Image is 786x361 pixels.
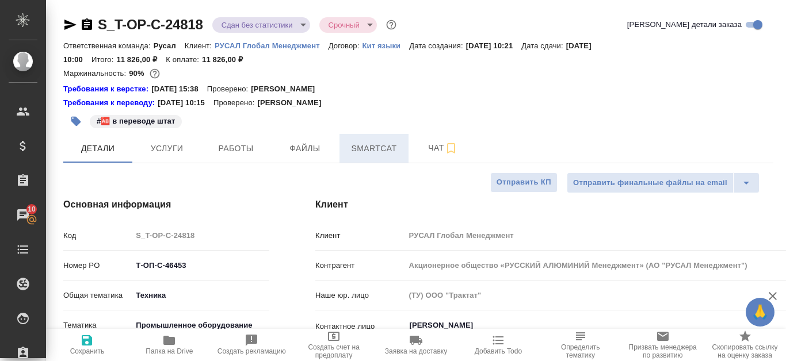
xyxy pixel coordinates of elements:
[466,41,522,50] p: [DATE] 10:21
[409,41,466,50] p: Дата создания:
[329,41,363,50] p: Договор:
[116,55,166,64] p: 11 826,00 ₽
[257,97,330,109] p: [PERSON_NAME]
[147,66,162,81] button: 980.00 RUB;
[315,198,773,212] h4: Клиент
[362,40,409,50] a: Кит языки
[128,329,211,361] button: Папка на Drive
[3,201,43,229] a: 10
[415,141,471,155] span: Чат
[628,343,697,359] span: Призвать менеджера по развитию
[315,230,405,241] p: Клиент
[158,97,213,109] p: [DATE] 10:15
[212,17,310,33] div: Сдан без статистики
[218,20,296,30] button: Сдан без статистики
[21,203,43,215] span: 10
[70,347,105,355] span: Сохранить
[129,69,147,78] p: 90%
[132,257,269,274] input: ✎ Введи что-нибудь
[300,343,368,359] span: Создать счет на предоплату
[457,329,539,361] button: Добавить Todo
[567,172,760,193] div: split button
[573,176,727,190] span: Отправить финальные файлы на email
[132,286,269,305] div: Техника
[711,343,779,359] span: Скопировать ссылку на оценку заказа
[63,97,158,109] a: Требования к переводу:
[98,17,203,32] a: S_T-OP-C-24818
[319,17,377,33] div: Сдан без статистики
[89,116,183,125] span: 🆎 в переводе штат
[166,55,202,64] p: К оплате:
[63,230,132,241] p: Код
[490,172,558,193] button: Отправить КП
[521,41,566,50] p: Дата сдачи:
[293,329,375,361] button: Создать счет на предоплату
[202,55,251,64] p: 11 826,00 ₽
[63,83,151,95] a: Требования к верстке:
[444,141,458,155] svg: Подписаться
[132,316,269,335] div: Промышленное оборудование
[63,69,129,78] p: Маржинальность:
[63,83,151,95] div: Нажми, чтобы открыть папку с инструкцией
[567,172,734,193] button: Отправить финальные файлы на email
[91,55,116,64] p: Итого:
[627,19,742,30] span: [PERSON_NAME] детали заказа
[546,343,615,359] span: Определить тематику
[63,97,158,109] div: Нажми, чтобы открыть папку с инструкцией
[277,141,333,156] span: Файлы
[346,141,402,156] span: Smartcat
[63,260,132,271] p: Номер PO
[621,329,704,361] button: Призвать менеджера по развитию
[213,97,258,109] p: Проверено:
[218,347,286,355] span: Создать рекламацию
[750,300,770,324] span: 🙏
[151,83,207,95] p: [DATE] 15:38
[80,18,94,32] button: Скопировать ссылку
[315,321,405,332] p: Контактное лицо
[497,176,551,189] span: Отправить КП
[63,109,89,134] button: Добавить тэг
[139,141,194,156] span: Услуги
[97,116,175,127] p: #🆎 в переводе штат
[70,141,125,156] span: Детали
[475,347,522,355] span: Добавить Todo
[385,347,447,355] span: Заявка на доставку
[315,260,405,271] p: Контрагент
[215,41,329,50] p: РУСАЛ Глобал Менеджмент
[63,198,269,212] h4: Основная информация
[185,41,215,50] p: Клиент:
[704,329,786,361] button: Скопировать ссылку на оценку заказа
[746,298,774,327] button: 🙏
[63,41,154,50] p: Ответственная команда:
[46,329,128,361] button: Сохранить
[325,20,363,30] button: Срочный
[63,18,77,32] button: Скопировать ссылку для ЯМессенджера
[251,83,323,95] p: [PERSON_NAME]
[215,40,329,50] a: РУСАЛ Глобал Менеджмент
[146,347,193,355] span: Папка на Drive
[154,41,185,50] p: Русал
[362,41,409,50] p: Кит языки
[207,83,251,95] p: Проверено:
[208,141,264,156] span: Работы
[375,329,457,361] button: Заявка на доставку
[132,227,269,244] input: Пустое поле
[211,329,293,361] button: Создать рекламацию
[315,290,405,301] p: Наше юр. лицо
[63,320,132,331] p: Тематика
[539,329,621,361] button: Определить тематику
[63,290,132,301] p: Общая тематика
